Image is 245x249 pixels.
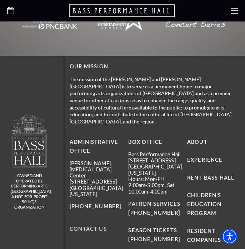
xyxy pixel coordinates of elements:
[97,14,147,22] a: The image is completely blank with no visible content. - open in a new tab
[153,13,238,21] a: Text logo for "McDavid Studio Concert Series" in a clean, modern font. - open in a new tab
[69,4,176,18] a: Open this option
[128,151,181,157] p: Bass Performance Hall
[70,179,123,185] p: [STREET_ADDRESS]
[222,229,237,244] div: Accessibility Menu
[187,228,221,243] a: Resident Companies
[11,115,47,167] img: owned and operated by Performing Arts Fort Worth, A NOT-FOR-PROFIT 501(C)3 ORGANIZATION
[187,192,222,216] a: Children's Education Program
[70,62,238,71] p: OUR MISSION
[70,185,123,197] p: [GEOGRAPHIC_DATA][US_STATE]
[7,7,14,15] a: Open this option
[128,218,181,244] p: SEASON TICKETS [PHONE_NUMBER]
[70,76,238,125] p: The mission of the [PERSON_NAME] and [PERSON_NAME][GEOGRAPHIC_DATA] is to serve as a permanent ho...
[128,157,181,163] p: [STREET_ADDRESS]
[128,138,181,147] p: BOX OFFICE
[187,157,223,163] a: Experience
[7,13,92,21] a: The image is blank or empty. - open in a new tab
[187,139,207,145] a: About
[70,226,107,232] a: Contact Us
[70,138,123,156] p: Administrative Office
[128,200,181,218] p: PATRON SERVICES [PHONE_NUMBER]
[11,173,48,210] p: owned and operated by Performing Arts [GEOGRAPHIC_DATA], A NOT-FOR-PROFIT 501(C)3 ORGANIZATION
[187,175,234,181] a: Rent Bass Hall
[128,176,181,195] p: Hours: Mon-Fri 9:00am-5:00pm, Sat 10:00am-4:00pm
[70,160,123,179] p: [PERSON_NAME][MEDICAL_DATA] Center
[128,163,181,176] p: [GEOGRAPHIC_DATA][US_STATE]
[70,202,123,211] p: [PHONE_NUMBER]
